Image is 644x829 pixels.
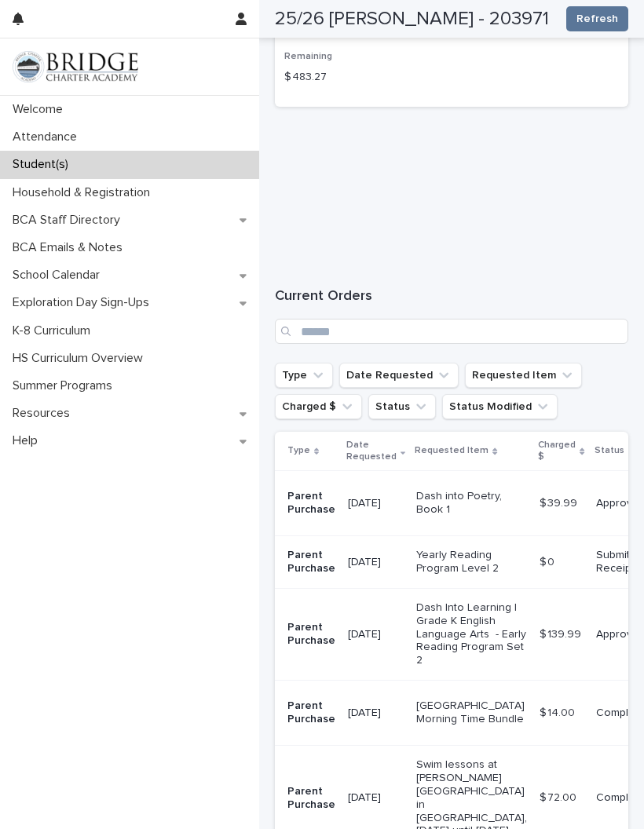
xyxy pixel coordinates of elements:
p: Summer Programs [6,378,125,393]
p: Household & Registration [6,185,163,200]
p: K-8 Curriculum [6,323,103,338]
p: Parent Purchase [287,549,335,575]
button: Refresh [566,6,628,31]
p: Parent Purchase [287,621,335,648]
p: Parent Purchase [287,785,335,812]
p: BCA Emails & Notes [6,240,135,255]
p: $ 14.00 [540,703,578,720]
p: Resources [6,406,82,421]
input: Search [275,319,628,344]
p: Type [287,442,310,459]
p: $ 39.99 [540,494,580,510]
button: Status [368,394,436,419]
span: Refresh [576,11,618,27]
p: $ 483.27 [284,69,619,86]
p: [DATE] [348,628,404,641]
p: [DATE] [348,556,404,569]
p: [DATE] [348,791,404,805]
p: $ 72.00 [540,788,580,805]
p: [GEOGRAPHIC_DATA] Morning Time Bundle [416,699,527,726]
p: School Calendar [6,268,112,283]
span: Remaining [284,52,332,61]
p: Date Requested [346,436,397,466]
button: Charged $ [275,394,362,419]
p: Exploration Day Sign-Ups [6,295,162,310]
p: [DATE] [348,707,404,720]
p: Attendance [6,130,90,144]
button: Requested Item [465,363,582,388]
p: Charged $ [538,436,576,466]
p: Dash Into Learning | Grade K English Language Arts - Early Reading Program Set 2 [416,601,527,667]
p: Status [595,442,624,459]
p: Requested Item [415,442,488,459]
button: Date Requested [339,363,459,388]
p: Yearly Reading Program Level 2 [416,549,527,575]
p: BCA Staff Directory [6,213,133,228]
button: Status Modified [442,394,558,419]
p: Parent Purchase [287,699,335,726]
p: Student(s) [6,157,81,172]
p: [DATE] [348,497,404,510]
p: Parent Purchase [287,490,335,517]
p: Dash into Poetry, Book 1 [416,490,527,517]
p: HS Curriculum Overview [6,351,156,366]
p: Help [6,433,50,448]
p: Welcome [6,102,75,117]
h1: Current Orders [275,287,628,306]
p: $ 0 [540,553,558,569]
h2: 25/26 [PERSON_NAME] - 203971 [275,8,549,31]
p: $ 139.99 [540,625,584,641]
button: Type [275,363,333,388]
img: V1C1m3IdTEidaUdm9Hs0 [13,51,138,82]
